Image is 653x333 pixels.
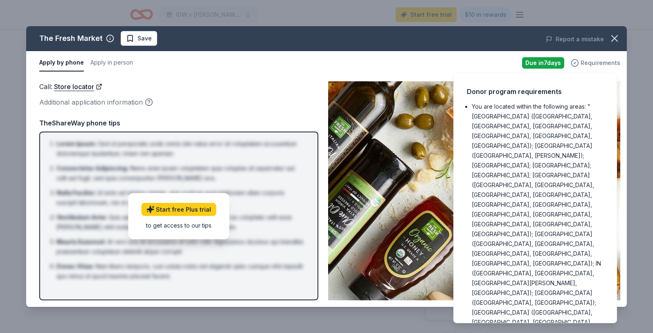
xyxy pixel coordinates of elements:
div: to get access to our tips [141,221,216,229]
span: Save [137,34,152,43]
img: Image for The Fresh Market [328,81,620,300]
span: Lorem Ipsum : [56,140,97,147]
div: The Fresh Market [39,32,103,45]
button: Apply by phone [39,54,84,72]
li: Ut enim ad minima veniam, quis nostrum exercitationem ullam corporis suscipit laboriosam, nisi ut... [56,188,306,208]
li: Nemo enim ipsam voluptatem quia voluptas sit aspernatur aut odit aut fugit, sed quia consequuntur... [56,163,306,183]
span: Requirements [581,58,620,68]
a: Store locator [54,81,102,92]
div: Donor program requirements [467,86,603,97]
li: Nam libero tempore, cum soluta nobis est eligendi optio cumque nihil impedit quo minus id quod ma... [56,261,306,281]
div: Additional application information [39,97,318,107]
span: Consectetur Adipiscing : [56,165,128,172]
li: At vero eos et accusamus et iusto odio dignissimos ducimus qui blanditiis praesentium voluptatum ... [56,237,306,257]
div: Due in 7 days [522,57,564,69]
div: TheShareWay phone tips [39,118,318,128]
button: Report a mistake [546,34,604,44]
a: Start free Plus trial [141,203,216,216]
span: Donec Vitae : [56,263,94,270]
div: Call : [39,81,318,92]
button: Apply in person [90,54,133,72]
button: Save [121,31,157,46]
li: Sed ut perspiciatis unde omnis iste natus error sit voluptatem accusantium doloremque laudantium,... [56,139,306,159]
span: Mauris Euismod : [56,238,106,245]
li: Quis autem vel eum iure reprehenderit qui in ea voluptate velit esse [PERSON_NAME] nihil molestia... [56,212,306,232]
button: Requirements [571,58,620,68]
span: Nulla Facilisi : [56,189,95,196]
span: Vestibulum Ante : [56,214,107,221]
